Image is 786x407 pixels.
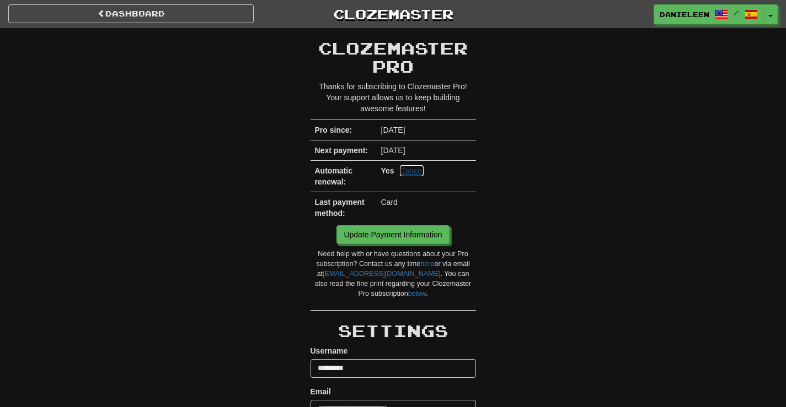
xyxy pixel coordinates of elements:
[311,81,476,114] p: Thanks for subscribing to Clozemaster Pro! Your support allows us to keep building awesome features!
[654,4,764,24] a: Danieleen /
[377,140,476,161] td: [DATE]
[311,386,331,397] label: Email
[420,260,434,268] a: here
[311,322,476,340] h2: Settings
[270,4,516,24] a: Clozemaster
[323,270,440,278] a: [EMAIL_ADDRESS][DOMAIN_NAME]
[400,165,424,176] a: Cancel
[315,166,352,186] strong: Automatic renewal:
[315,126,352,134] strong: Pro since:
[311,39,476,75] h2: Clozemaster Pro
[377,192,476,224] td: Card
[315,198,365,218] strong: Last payment method:
[311,249,476,299] div: Need help with or have questions about your Pro subscription? Contact us any time or via email at...
[315,146,368,155] strong: Next payment:
[408,290,426,297] a: below
[381,166,394,175] strong: Yes
[336,225,449,244] a: Update Payment Information
[660,9,709,19] span: Danieleen
[734,9,739,17] span: /
[377,120,476,140] td: [DATE]
[311,345,348,356] label: Username
[8,4,254,23] a: Dashboard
